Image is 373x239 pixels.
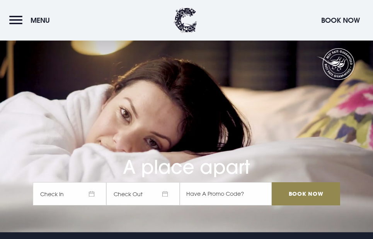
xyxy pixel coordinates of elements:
input: Have A Promo Code? [180,182,272,205]
button: Book Now [317,12,364,29]
img: Clandeboye Lodge [174,8,197,33]
input: Book Now [272,182,340,205]
span: Check In [33,182,106,205]
button: Menu [9,12,54,29]
span: Check Out [106,182,180,205]
h1: A place apart [33,142,340,178]
span: Menu [31,16,50,25]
